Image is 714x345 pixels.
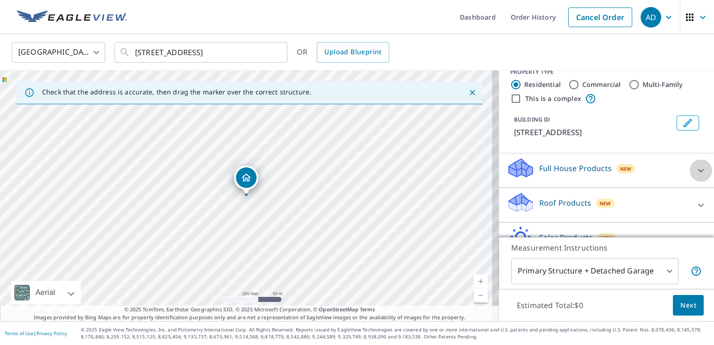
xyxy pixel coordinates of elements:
a: Terms of Use [5,330,34,337]
p: Measurement Instructions [511,242,702,253]
p: Check that the address is accurate, then drag the marker over the correct structure. [42,88,311,96]
div: Full House ProductsNew [507,157,707,184]
a: Cancel Order [568,7,632,27]
div: Roof ProductsNew [507,192,707,218]
div: [GEOGRAPHIC_DATA] [12,39,105,65]
input: Search by address or latitude-longitude [135,39,268,65]
label: This is a complex [525,94,581,103]
a: Upload Blueprint [317,42,389,63]
span: Your report will include the primary structure and a detached garage if one exists. [691,266,702,277]
div: OR [297,42,389,63]
span: Next [680,300,696,311]
label: Commercial [582,80,621,89]
p: BUILDING ID [514,115,550,123]
p: Solar Products [539,232,593,243]
a: Current Level 17, Zoom In [474,274,488,288]
a: Current Level 17, Zoom Out [474,288,488,302]
div: AD [641,7,661,28]
p: [STREET_ADDRESS] [514,127,673,138]
label: Residential [524,80,561,89]
button: Next [673,295,704,316]
button: Close [466,86,478,99]
div: Primary Structure + Detached Garage [511,258,678,284]
p: | [5,331,67,336]
a: Privacy Policy [36,330,67,337]
div: Solar ProductsNew [507,226,707,253]
div: Aerial [11,281,81,304]
span: New [620,165,632,172]
div: Aerial [33,281,58,304]
a: Terms [360,306,375,313]
img: EV Logo [17,10,127,24]
p: Estimated Total: $0 [509,295,591,316]
span: © 2025 TomTom, Earthstar Geographics SIO, © 2025 Microsoft Corporation, © [124,306,375,314]
span: New [600,200,611,207]
button: Edit building 1 [677,115,699,130]
p: Roof Products [539,197,591,208]
label: Multi-Family [643,80,683,89]
div: PROPERTY TYPE [510,68,703,76]
p: Full House Products [539,163,612,174]
p: © 2025 Eagle View Technologies, Inc. and Pictometry International Corp. All Rights Reserved. Repo... [81,326,709,340]
div: Dropped pin, building 1, Residential property, 311 N 7th St Wolfforth, TX 79382 [234,165,258,194]
span: New [601,234,613,242]
span: Upload Blueprint [324,46,381,58]
a: OpenStreetMap [319,306,358,313]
